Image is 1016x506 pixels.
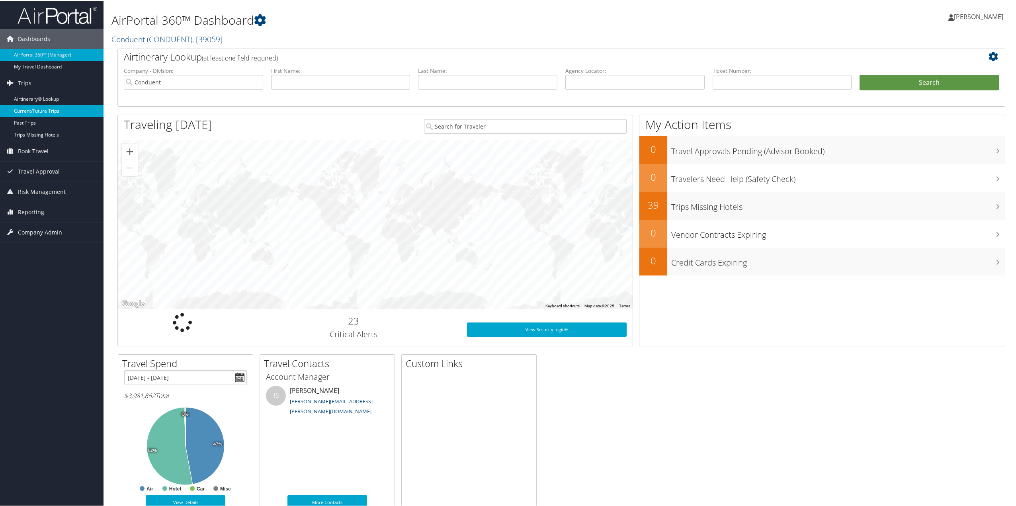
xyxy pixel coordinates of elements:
text: Hotel [169,485,181,491]
text: Misc [220,485,231,491]
h2: Travel Spend [122,356,253,369]
label: Company - Division: [124,66,263,74]
a: 39Trips Missing Hotels [639,191,1005,219]
h1: AirPortal 360™ Dashboard [111,11,711,28]
div: TS [266,385,286,405]
h3: Critical Alerts [252,328,455,339]
h3: Vendor Contracts Expiring [671,225,1005,240]
span: ( CONDUENT ) [147,33,192,44]
h2: 0 [639,142,667,155]
h6: Total [124,391,247,399]
a: Open this area in Google Maps (opens a new window) [120,298,146,308]
h3: Travel Approvals Pending (Advisor Booked) [671,141,1005,156]
h2: 0 [639,253,667,267]
span: Trips [18,72,31,92]
img: airportal-logo.png [18,5,97,24]
img: Google [120,298,146,308]
button: Search [860,74,999,90]
span: , [ 39059 ] [192,33,223,44]
h2: Travel Contacts [264,356,395,369]
span: Map data ©2025 [584,303,614,307]
a: [PERSON_NAME] [948,4,1011,28]
h2: Custom Links [406,356,536,369]
tspan: 47% [213,441,222,446]
button: Zoom out [122,159,138,175]
text: Car [197,485,205,491]
h2: 0 [639,170,667,183]
a: [PERSON_NAME][EMAIL_ADDRESS][PERSON_NAME][DOMAIN_NAME] [290,397,373,414]
span: Dashboards [18,28,50,48]
tspan: 52% [148,447,157,452]
span: Risk Management [18,181,66,201]
span: Book Travel [18,141,49,160]
label: First Name: [271,66,410,74]
span: [PERSON_NAME] [954,12,1003,20]
h2: 23 [252,313,455,327]
span: (at least one field required) [202,53,278,62]
label: Agency Locator: [565,66,705,74]
h3: Account Manager [266,371,389,382]
input: Search for Traveler [424,118,627,133]
span: $3,981,862 [124,391,155,399]
a: Terms (opens in new tab) [619,303,630,307]
a: Conduent [111,33,223,44]
a: View SecurityLogic® [467,322,627,336]
span: Company Admin [18,222,62,242]
a: 0Travelers Need Help (Safety Check) [639,163,1005,191]
tspan: 0% [182,411,189,416]
a: 0Vendor Contracts Expiring [639,219,1005,247]
label: Last Name: [418,66,557,74]
h2: Airtinerary Lookup [124,49,925,63]
button: Keyboard shortcuts [545,303,580,308]
label: Ticket Number: [713,66,852,74]
h1: My Action Items [639,115,1005,132]
span: Reporting [18,201,44,221]
text: Air [147,485,153,491]
h2: 39 [639,197,667,211]
span: Travel Approval [18,161,60,181]
li: [PERSON_NAME] [262,385,393,418]
a: 0Credit Cards Expiring [639,247,1005,275]
tspan: 0% [182,411,188,416]
h2: 0 [639,225,667,239]
button: Zoom in [122,143,138,159]
h3: Trips Missing Hotels [671,197,1005,212]
h1: Traveling [DATE] [124,115,212,132]
h3: Travelers Need Help (Safety Check) [671,169,1005,184]
h3: Credit Cards Expiring [671,252,1005,268]
a: 0Travel Approvals Pending (Advisor Booked) [639,135,1005,163]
